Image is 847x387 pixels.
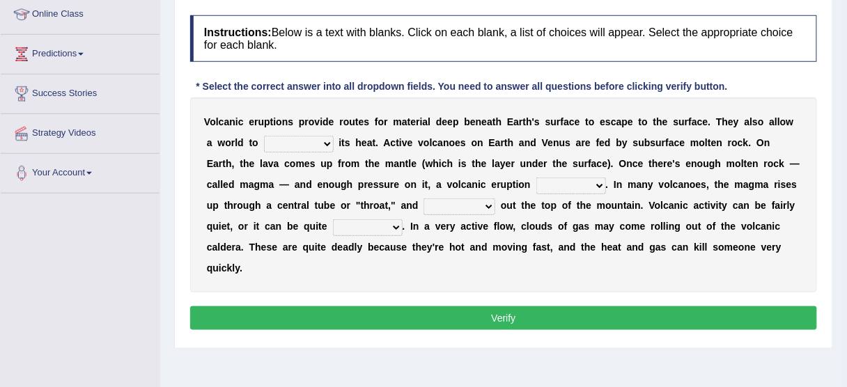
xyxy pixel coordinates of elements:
[756,137,764,148] b: O
[476,116,482,127] b: n
[349,116,355,127] b: u
[260,158,263,169] b: l
[411,158,417,169] b: e
[716,116,722,127] b: T
[443,137,449,148] b: n
[190,15,817,62] h4: Below is a text with blanks. Click on each blank, a list of choices will appear. Select the appro...
[279,179,289,190] b: —
[204,26,272,38] b: Instructions:
[433,137,438,148] b: c
[527,158,533,169] b: n
[420,116,423,127] b: i
[263,158,268,169] b: a
[495,158,500,169] b: a
[273,116,276,127] b: i
[207,137,212,148] b: a
[632,158,638,169] b: c
[495,137,501,148] b: a
[562,158,568,169] b: e
[290,158,296,169] b: o
[460,137,466,148] b: s
[329,116,334,127] b: e
[715,158,722,169] b: h
[576,137,582,148] b: a
[699,137,706,148] b: o
[557,116,560,127] b: r
[770,116,775,127] b: a
[616,116,622,127] b: a
[511,158,515,169] b: r
[232,158,235,169] b: ,
[288,116,293,127] b: s
[747,158,753,169] b: e
[402,137,407,148] b: v
[508,137,514,148] b: h
[320,116,323,127] b: i
[638,158,644,169] b: e
[501,137,504,148] b: r
[212,179,218,190] b: a
[596,137,600,148] b: f
[356,137,362,148] b: h
[339,137,341,148] b: i
[524,137,531,148] b: n
[268,158,274,169] b: v
[732,137,738,148] b: o
[506,158,511,169] b: e
[252,137,258,148] b: o
[228,179,235,190] b: d
[258,116,265,127] b: u
[204,116,210,127] b: V
[385,158,394,169] b: m
[219,158,222,169] b: r
[553,137,559,148] b: n
[531,137,537,148] b: d
[605,137,611,148] b: d
[426,158,433,169] b: w
[231,137,235,148] b: r
[367,137,373,148] b: a
[591,158,597,169] b: a
[481,116,487,127] b: e
[235,137,238,148] b: l
[455,137,460,148] b: e
[644,137,651,148] b: b
[711,137,717,148] b: e
[338,158,341,169] b: f
[616,137,623,148] b: b
[264,116,270,127] b: p
[384,116,387,127] b: r
[752,116,758,127] b: s
[416,116,419,127] b: r
[768,158,774,169] b: o
[442,158,447,169] b: c
[229,116,235,127] b: n
[750,116,753,127] b: l
[249,116,254,127] b: e
[327,158,333,169] b: p
[584,158,588,169] b: r
[775,116,777,127] b: l
[611,158,614,169] b: .
[556,158,562,169] b: h
[662,137,665,148] b: r
[351,158,359,169] b: m
[436,116,442,127] b: d
[704,158,710,169] b: u
[651,137,656,148] b: s
[582,137,585,148] b: r
[639,137,645,148] b: u
[309,116,315,127] b: o
[764,158,768,169] b: r
[662,116,668,127] b: e
[335,179,341,190] b: u
[343,116,350,127] b: o
[207,158,213,169] b: E
[597,158,603,169] b: c
[391,137,396,148] b: c
[217,137,225,148] b: w
[642,116,648,127] b: o
[394,116,402,127] b: m
[652,158,658,169] b: h
[190,79,733,94] div: * Select the correct answer into all dropdown fields. You need to answer all questions before cli...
